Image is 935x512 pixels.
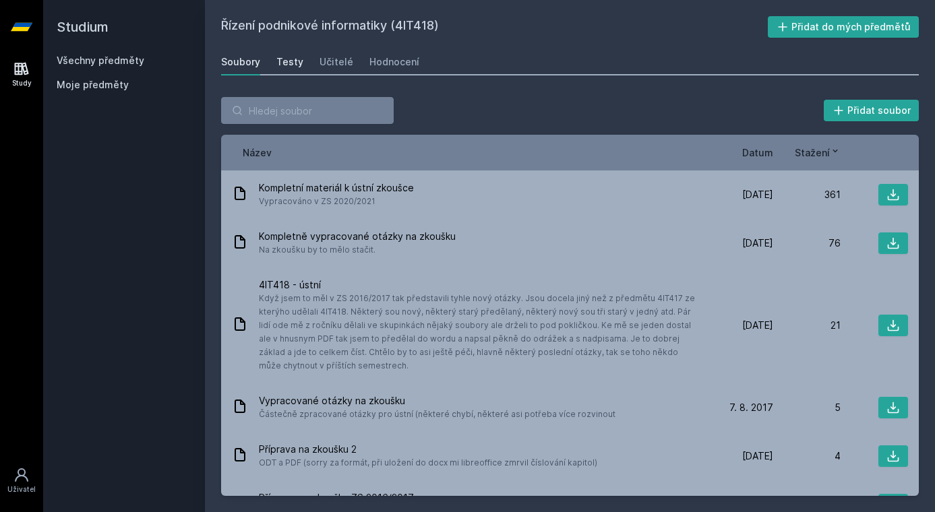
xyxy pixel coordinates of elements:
[369,55,419,69] div: Hodnocení
[742,319,773,332] span: [DATE]
[320,55,353,69] div: Učitelé
[729,401,773,414] span: 7. 8. 2017
[742,236,773,250] span: [DATE]
[768,16,919,38] button: Přidat do mých předmětů
[259,408,615,421] span: Částečně zpracované otázky pro ústní (některé chybí, některé asi potřeba více rozvinout
[369,49,419,75] a: Hodnocení
[795,146,830,160] span: Stažení
[259,292,700,373] span: Když jsem to měl v ZS 2016/2017 tak představili tyhle nový otázky. Jsou docela jiný než z předmět...
[221,55,260,69] div: Soubory
[243,146,272,160] button: Název
[795,146,841,160] button: Stažení
[259,243,456,257] span: Na zkoušku by to mělo stačit.
[259,443,597,456] span: Příprava na zkoušku 2
[259,394,615,408] span: Vypracované otázky na zkoušku
[259,195,414,208] span: Vypracováno v ZS 2020/2021
[3,460,40,501] a: Uživatel
[773,188,841,201] div: 361
[57,78,129,92] span: Moje předměty
[320,49,353,75] a: Učitelé
[773,449,841,463] div: 4
[773,319,841,332] div: 21
[221,97,394,124] input: Hledej soubor
[276,49,303,75] a: Testy
[742,449,773,463] span: [DATE]
[221,49,260,75] a: Soubory
[773,401,841,414] div: 5
[742,188,773,201] span: [DATE]
[773,236,841,250] div: 76
[12,78,32,88] div: Study
[824,100,919,121] button: Přidat soubor
[259,230,456,243] span: Kompletně vypracované otázky na zkoušku
[221,16,768,38] h2: Řízení podnikové informatiky (4IT418)
[742,146,773,160] button: Datum
[259,278,700,292] span: 4IT418 - ústní
[259,491,431,505] span: Příprava na zkoušku ZS 2016/2017
[57,55,144,66] a: Všechny předměty
[259,181,414,195] span: Kompletní materiál k ústní zkoušce
[259,456,597,470] span: ODT a PDF (sorry za formát, při uložení do docx mi libreoffice zmrvil číslování kapitol)
[7,484,36,494] div: Uživatel
[276,55,303,69] div: Testy
[3,54,40,95] a: Study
